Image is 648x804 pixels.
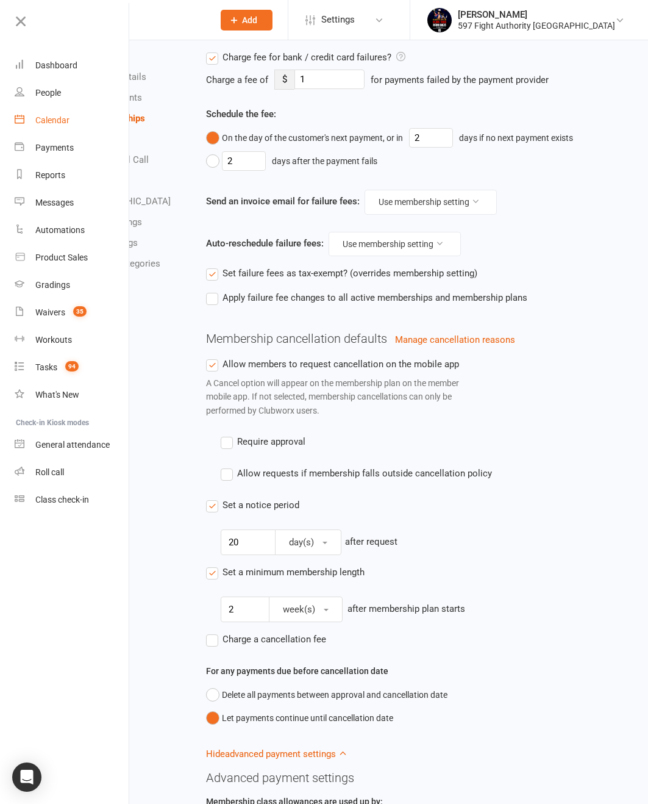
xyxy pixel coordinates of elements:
[272,154,377,168] div: days after the payment fails
[223,50,405,63] span: Charge fee for bank / credit card failures?
[35,440,110,450] div: General attendance
[35,198,74,207] div: Messages
[35,390,79,400] div: What's New
[206,332,631,347] h4: Membership cancellation defaults
[206,126,579,149] button: On the day of the customer's next payment, or indays if no next payment exists
[459,131,573,145] div: days if no next payment exists
[206,236,324,251] label: Auto-reschedule failure fees:
[206,683,447,706] button: Delete all payments between approval and cancellation date
[321,6,355,34] span: Settings
[35,362,57,372] div: Tasks
[35,495,89,504] div: Class check-in
[35,467,64,477] div: Roll call
[206,376,461,417] div: A Cancel option will appear on the membership plan on the member mobile app. If not selected, mem...
[458,20,615,31] div: 597 Fight Authority [GEOGRAPHIC_DATA]
[15,79,130,107] a: People
[206,664,388,678] label: For any payments due before cancellation date
[371,73,549,87] div: for payments failed by the payment provider
[345,536,397,547] span: after request
[35,225,85,235] div: Automations
[35,88,61,98] div: People
[72,12,205,29] input: Search...
[289,537,314,548] span: day(s)
[15,431,130,459] a: General attendance kiosk mode
[395,332,515,347] button: Manage cancellation reasons
[35,307,65,317] div: Waivers
[206,149,383,173] button: days after the payment fails
[35,143,74,153] div: Payments
[223,290,527,303] span: Apply failure fee changes to all active memberships and membership plans
[15,486,130,514] a: Class kiosk mode
[15,189,130,217] a: Messages
[12,763,41,792] div: Open Intercom Messenger
[206,771,631,784] h4: Advanced payment settings
[35,280,70,290] div: Gradings
[223,357,459,370] span: Allow members to request cancellation on the mobile app
[15,244,130,271] a: Product Sales
[223,266,477,279] span: Set failure fees as tax-exempt? (overrides membership setting)
[35,335,72,345] div: Workouts
[223,632,326,645] span: Charge a cancellation fee
[15,271,130,299] a: Gradings
[237,434,305,447] span: Require approval
[347,603,465,614] span: after membership plan starts
[15,162,130,189] a: Reports
[35,115,69,125] div: Calendar
[15,107,130,134] a: Calendar
[15,326,130,354] a: Workouts
[73,306,87,317] span: 35
[427,8,452,32] img: thumb_image1741046124.png
[275,529,341,555] button: day(s)
[221,10,272,31] button: Add
[206,747,347,761] button: Hideadvanced payment settings
[15,134,130,162] a: Payments
[274,70,294,90] span: $
[15,459,130,486] a: Roll call
[206,73,268,87] div: Charge a fee of
[223,498,299,511] span: Set a notice period
[221,529,276,555] input: 0
[206,706,393,730] button: Let payments continue until cancellation date
[329,232,461,256] button: Use membership setting
[15,299,130,326] a: Waivers 35
[15,217,130,244] a: Automations
[206,27,631,40] h4: Failure fees
[15,381,130,409] a: What's New
[35,60,77,70] div: Dashboard
[237,466,492,479] span: Allow requests if membership falls outside cancellation policy
[458,9,615,20] div: [PERSON_NAME]
[206,194,360,209] label: Send an invoice email for failure fees:
[35,170,65,180] div: Reports
[365,190,497,214] button: Use membership setting
[222,131,403,145] div: On the day of the customer's next payment, or in
[15,52,130,79] a: Dashboard
[65,361,79,371] span: 94
[221,597,269,622] input: 0
[35,253,88,262] div: Product Sales
[269,597,343,622] button: week(s)
[223,565,365,578] span: Set a minimum membership length
[242,15,257,25] span: Add
[283,604,315,615] span: week(s)
[15,354,130,381] a: Tasks 94
[206,107,276,121] label: Schedule the fee:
